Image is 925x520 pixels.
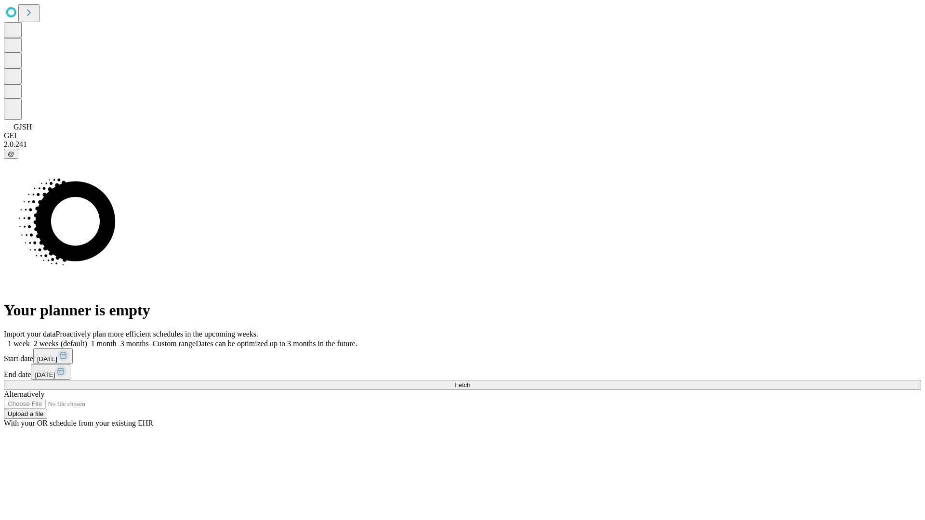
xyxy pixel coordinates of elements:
div: 2.0.241 [4,140,921,149]
span: GJSH [13,123,32,131]
span: 1 month [91,339,117,348]
h1: Your planner is empty [4,301,921,319]
span: 1 week [8,339,30,348]
button: [DATE] [33,348,73,364]
span: [DATE] [37,355,57,363]
span: [DATE] [35,371,55,378]
span: 3 months [120,339,149,348]
span: With your OR schedule from your existing EHR [4,419,153,427]
div: Start date [4,348,921,364]
span: Fetch [454,381,470,389]
div: End date [4,364,921,380]
button: @ [4,149,18,159]
span: Proactively plan more efficient schedules in the upcoming weeks. [56,330,258,338]
button: Fetch [4,380,921,390]
span: @ [8,150,14,157]
button: [DATE] [31,364,70,380]
span: Alternatively [4,390,44,398]
span: 2 weeks (default) [34,339,87,348]
span: Dates can be optimized up to 3 months in the future. [196,339,357,348]
div: GEI [4,131,921,140]
span: Custom range [153,339,196,348]
span: Import your data [4,330,56,338]
button: Upload a file [4,409,47,419]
